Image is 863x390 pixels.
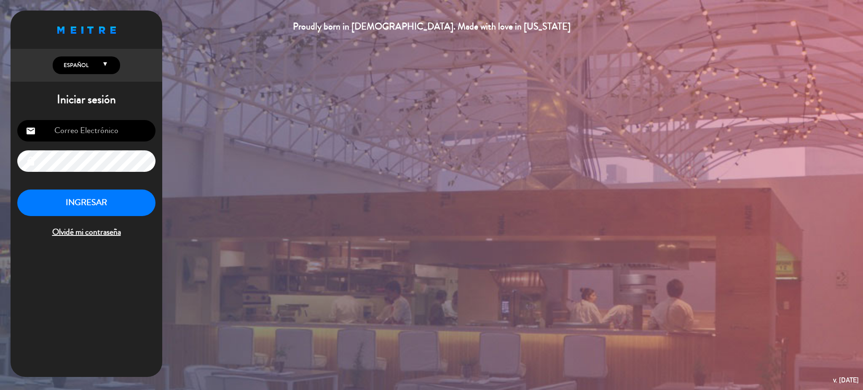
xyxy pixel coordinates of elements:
[833,374,859,386] div: v. [DATE]
[26,156,36,166] i: lock
[17,120,155,142] input: Correo Electrónico
[62,61,88,69] span: Español
[17,225,155,239] span: Olvidé mi contraseña
[11,93,162,107] h1: Iniciar sesión
[26,126,36,136] i: email
[17,190,155,216] button: INGRESAR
